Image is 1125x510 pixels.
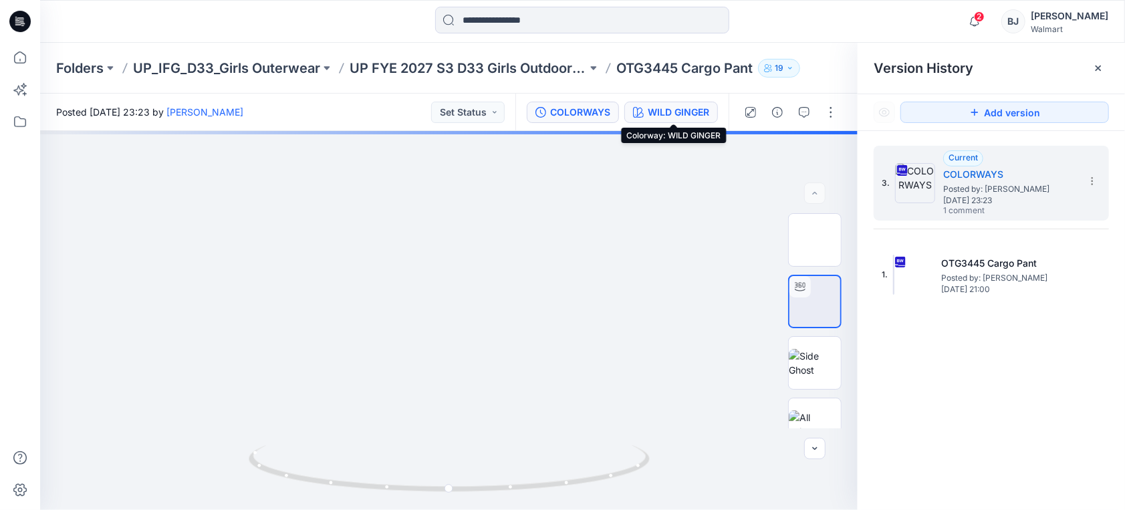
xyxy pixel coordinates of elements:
button: WILD GINGER [624,102,718,123]
button: 19 [758,59,800,78]
span: Posted [DATE] 23:23 by [56,105,243,119]
div: COLORWAYS [550,105,610,120]
div: BJ [1001,9,1025,33]
img: OTG3445 Cargo Pant [893,255,894,295]
button: Add version [900,102,1109,123]
button: Details [767,102,788,123]
button: COLORWAYS [527,102,619,123]
a: UP FYE 2027 S3 D33 Girls Outdoor IFG [350,59,587,78]
span: 2 [974,11,985,22]
a: [PERSON_NAME] [166,106,243,118]
span: Posted by: Barbara Josvai [941,271,1075,285]
button: Close [1093,63,1104,74]
button: Show Hidden Versions [874,102,895,123]
a: UP_IFG_D33_Girls Outerwear [133,59,320,78]
p: OTG3445 Cargo Pant [616,59,753,78]
span: 1. [882,269,888,281]
div: Walmart [1031,24,1108,34]
span: 1 comment [943,206,1037,217]
img: Side Ghost [789,349,841,377]
span: Version History [874,60,973,76]
div: [PERSON_NAME] [1031,8,1108,24]
div: WILD GINGER [648,105,709,120]
span: [DATE] 21:00 [941,285,1075,294]
img: COLORWAYS [895,163,935,203]
span: Current [949,152,978,162]
a: Folders [56,59,104,78]
h5: OTG3445 Cargo Pant [941,255,1075,271]
h5: COLORWAYS [943,166,1077,182]
span: Posted by: Barbara Josvai [943,182,1077,196]
span: 3. [882,177,890,189]
p: 19 [775,61,783,76]
img: All colorways [789,410,841,438]
span: [DATE] 23:23 [943,196,1077,205]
